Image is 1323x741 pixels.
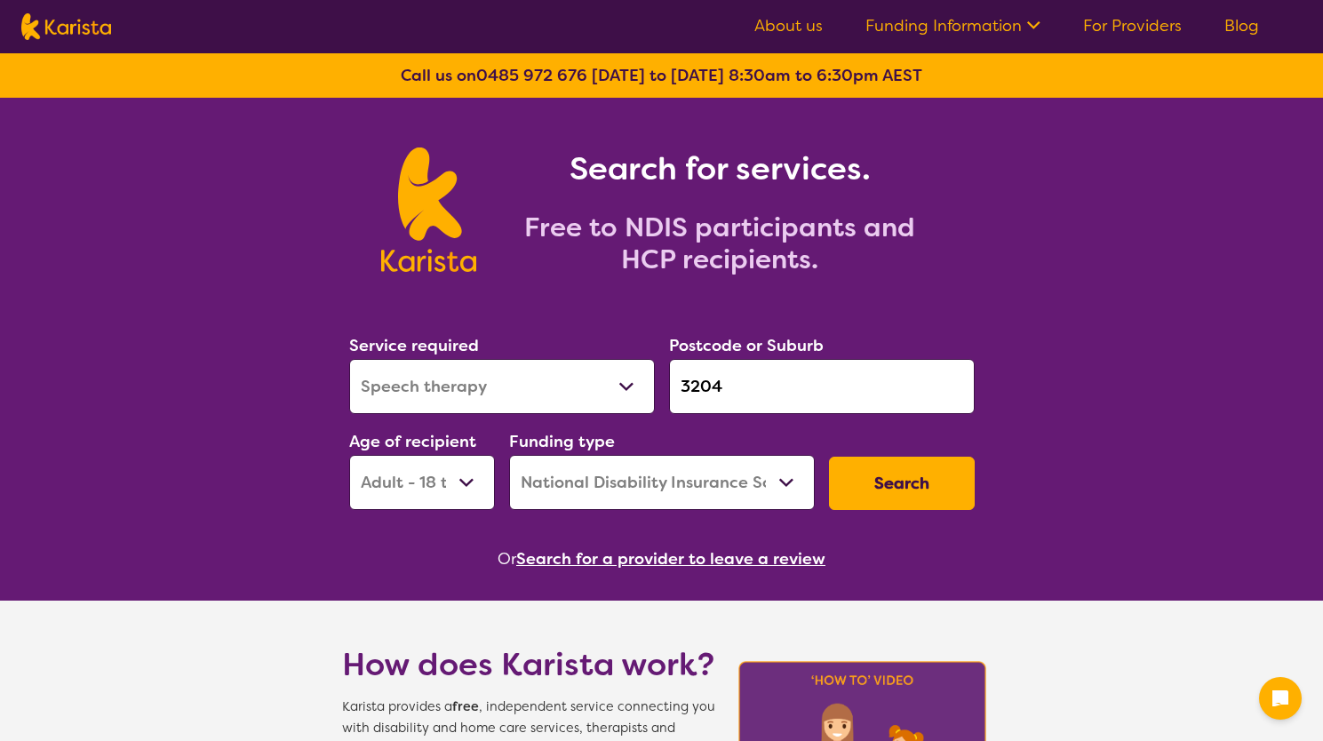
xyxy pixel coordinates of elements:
h1: Search for services. [498,147,942,190]
button: Search [829,457,975,510]
a: Funding Information [865,15,1040,36]
a: 0485 972 676 [476,65,587,86]
label: Funding type [509,431,615,452]
h1: How does Karista work? [342,643,715,686]
label: Service required [349,335,479,356]
input: Type [669,359,975,414]
button: Search for a provider to leave a review [516,546,825,572]
a: For Providers [1083,15,1182,36]
h2: Free to NDIS participants and HCP recipients. [498,211,942,275]
b: Call us on [DATE] to [DATE] 8:30am to 6:30pm AEST [401,65,922,86]
a: Blog [1224,15,1259,36]
img: Karista logo [381,147,476,272]
label: Postcode or Suburb [669,335,824,356]
img: Karista logo [21,13,111,40]
b: free [452,698,479,715]
a: About us [754,15,823,36]
label: Age of recipient [349,431,476,452]
span: Or [498,546,516,572]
